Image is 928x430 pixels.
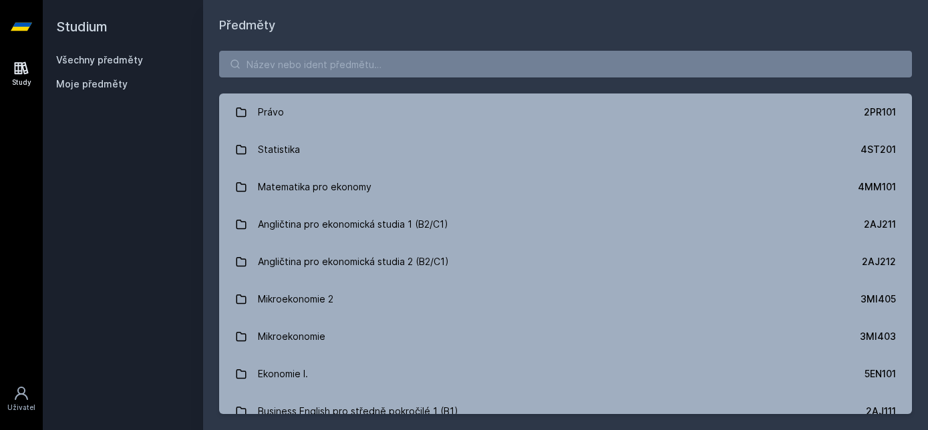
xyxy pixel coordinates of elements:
[258,136,300,163] div: Statistika
[219,168,912,206] a: Matematika pro ekonomy 4MM101
[219,318,912,355] a: Mikroekonomie 3MI403
[3,53,40,94] a: Study
[860,330,896,343] div: 3MI403
[258,99,284,126] div: Právo
[861,143,896,156] div: 4ST201
[219,206,912,243] a: Angličtina pro ekonomická studia 1 (B2/C1) 2AJ211
[258,398,458,425] div: Business English pro středně pokročilé 1 (B1)
[865,367,896,381] div: 5EN101
[258,323,325,350] div: Mikroekonomie
[258,174,371,200] div: Matematika pro ekonomy
[866,405,896,418] div: 2AJ111
[864,218,896,231] div: 2AJ211
[219,393,912,430] a: Business English pro středně pokročilé 1 (B1) 2AJ111
[258,248,449,275] div: Angličtina pro ekonomická studia 2 (B2/C1)
[219,355,912,393] a: Ekonomie I. 5EN101
[258,211,448,238] div: Angličtina pro ekonomická studia 1 (B2/C1)
[862,255,896,268] div: 2AJ212
[861,292,896,306] div: 3MI405
[864,105,896,119] div: 2PR101
[56,77,128,91] span: Moje předměty
[219,51,912,77] input: Název nebo ident předmětu…
[219,93,912,131] a: Právo 2PR101
[219,131,912,168] a: Statistika 4ST201
[858,180,896,194] div: 4MM101
[219,16,912,35] h1: Předměty
[56,54,143,65] a: Všechny předměty
[7,403,35,413] div: Uživatel
[258,361,308,387] div: Ekonomie I.
[219,243,912,280] a: Angličtina pro ekonomická studia 2 (B2/C1) 2AJ212
[3,379,40,419] a: Uživatel
[219,280,912,318] a: Mikroekonomie 2 3MI405
[12,77,31,87] div: Study
[258,286,333,312] div: Mikroekonomie 2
